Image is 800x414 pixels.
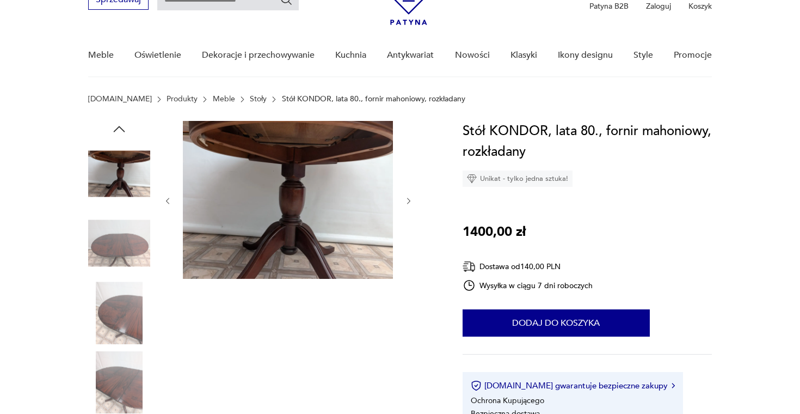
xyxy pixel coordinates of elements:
[463,260,593,273] div: Dostawa od 140,00 PLN
[674,34,712,76] a: Promocje
[202,34,315,76] a: Dekoracje i przechowywanie
[250,95,267,103] a: Stoły
[633,34,653,76] a: Style
[88,212,150,275] img: Zdjęcie produktu Stół KONDOR, lata 80., fornir mahoniowy, rozkładany
[387,34,434,76] a: Antykwariat
[88,351,150,413] img: Zdjęcie produktu Stół KONDOR, lata 80., fornir mahoniowy, rozkładany
[463,121,712,162] h1: Stół KONDOR, lata 80., fornir mahoniowy, rozkładany
[471,380,675,391] button: [DOMAIN_NAME] gwarantuje bezpieczne zakupy
[672,383,675,388] img: Ikona strzałki w prawo
[463,260,476,273] img: Ikona dostawy
[183,121,393,279] img: Zdjęcie produktu Stół KONDOR, lata 80., fornir mahoniowy, rozkładany
[467,174,477,184] img: Ikona diamentu
[463,171,573,187] div: Unikat - tylko jedna sztuka!
[558,34,613,76] a: Ikony designu
[589,1,629,11] p: Patyna B2B
[463,309,650,337] button: Dodaj do koszyka
[282,95,465,103] p: Stół KONDOR, lata 80., fornir mahoniowy, rozkładany
[471,395,544,406] li: Ochrona Kupującego
[471,380,482,391] img: Ikona certyfikatu
[88,143,150,205] img: Zdjęcie produktu Stół KONDOR, lata 80., fornir mahoniowy, rozkładany
[335,34,366,76] a: Kuchnia
[688,1,712,11] p: Koszyk
[88,34,114,76] a: Meble
[213,95,235,103] a: Meble
[463,222,526,242] p: 1400,00 zł
[646,1,671,11] p: Zaloguj
[510,34,537,76] a: Klasyki
[88,95,152,103] a: [DOMAIN_NAME]
[463,279,593,292] div: Wysyłka w ciągu 7 dni roboczych
[455,34,490,76] a: Nowości
[88,282,150,344] img: Zdjęcie produktu Stół KONDOR, lata 80., fornir mahoniowy, rozkładany
[134,34,181,76] a: Oświetlenie
[167,95,198,103] a: Produkty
